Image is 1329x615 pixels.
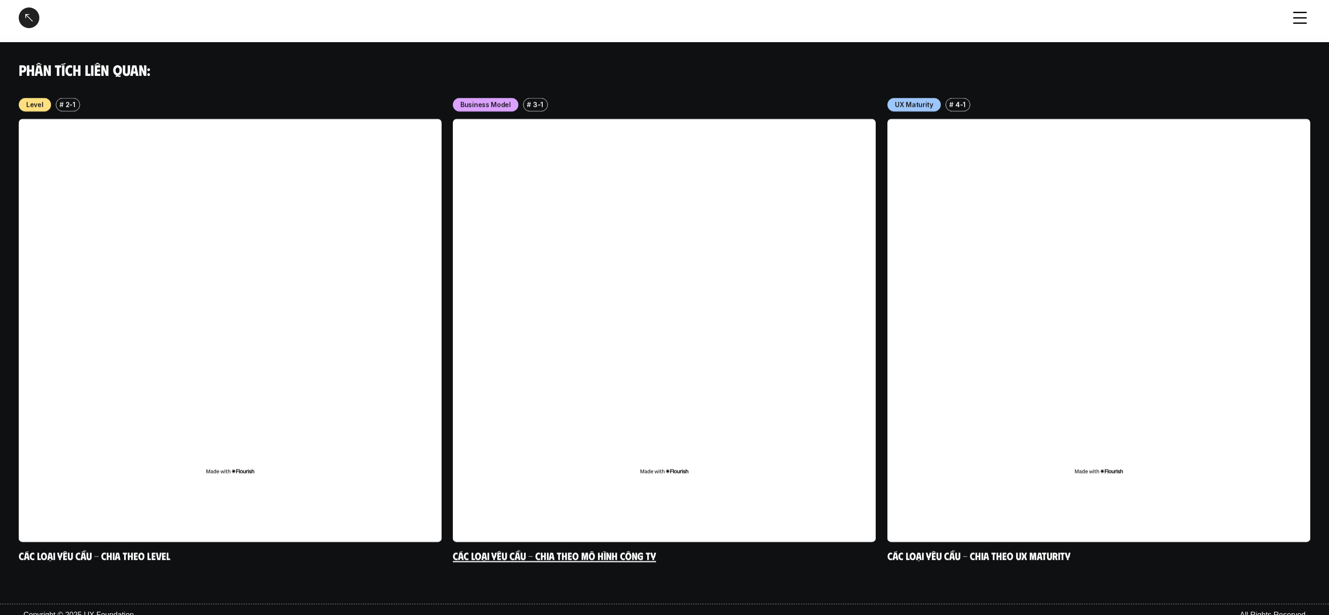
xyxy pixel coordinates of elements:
p: Business Model [460,100,511,110]
h4: Phân tích liên quan: [19,61,1310,79]
p: 4-1 [955,100,966,110]
p: 3-1 [533,100,543,110]
h6: # [949,101,953,108]
a: Các loại yêu cầu - Chia theo level [19,549,170,562]
h6: # [59,101,64,108]
a: Các loại yêu cầu - Chia theo UX Maturity [887,549,1071,562]
h6: # [527,101,531,108]
a: Các loại yêu cầu - Chia theo mô hình công ty [453,549,656,562]
p: 2-1 [66,100,75,110]
p: Level [26,100,44,110]
p: UX Maturity [895,100,933,110]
